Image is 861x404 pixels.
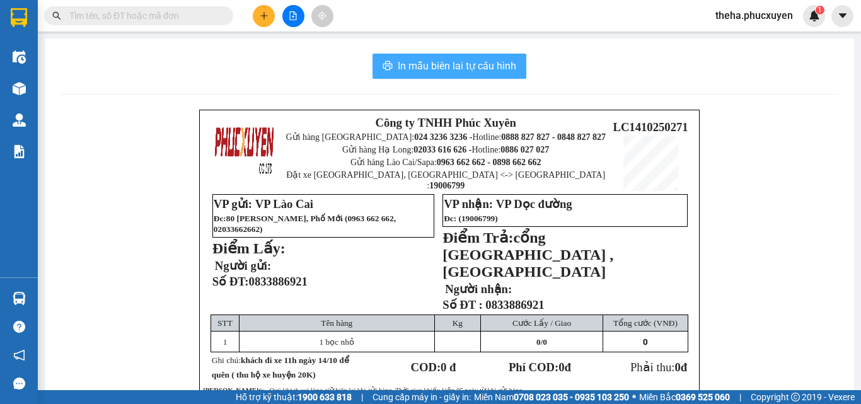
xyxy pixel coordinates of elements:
[501,132,606,142] strong: 0888 827 827 - 0848 827 827
[474,390,629,404] span: Miền Nam
[13,6,118,33] strong: Công ty TNHH Phúc Xuyên
[215,259,271,272] span: Người gửi:
[413,145,471,154] strong: 02033 616 626 -
[214,197,252,211] strong: VP gửi:
[410,361,456,374] strong: COD:
[643,337,648,347] span: 0
[816,6,824,14] sup: 1
[13,50,26,64] img: warehouse-icon
[203,387,524,394] span: : - Quý khách vui lòng giữ biên lai khi gửi hàng. Thời gian khiếu kiện 05 ngày từ khi gửi hàng.
[373,54,526,79] button: printerIn mẫu biên lai tự cấu hình
[13,292,26,305] img: warehouse-icon
[442,229,513,246] strong: Điểm Trả:
[705,8,803,23] span: theha.phucxuyen
[837,10,848,21] span: caret-down
[514,392,629,402] strong: 0708 023 035 - 0935 103 250
[485,298,544,311] span: 0833886921
[373,390,471,404] span: Cung cấp máy in - giấy in:
[286,170,605,190] span: Đặt xe [GEOGRAPHIC_DATA], [GEOGRAPHIC_DATA] <-> [GEOGRAPHIC_DATA] :
[681,361,687,374] span: đ
[558,361,564,374] span: 0
[461,214,498,223] span: 19006799)
[13,349,25,361] span: notification
[500,145,549,154] strong: 0886 027 027
[11,8,27,27] img: logo-vxr
[203,387,258,394] strong: [PERSON_NAME]
[398,58,516,74] span: In mẫu biên lai tự cấu hình
[630,361,687,374] span: Phải thu:
[286,132,606,142] span: Gửi hàng [GEOGRAPHIC_DATA]: Hotline:
[444,197,493,211] strong: VP nhận:
[613,318,678,328] span: Tổng cước (VNĐ)
[383,61,393,72] span: printer
[214,214,396,234] span: 0963 662 662, 02033662662)
[536,337,541,347] span: 0
[253,5,275,27] button: plus
[298,392,352,402] strong: 1900 633 818
[258,387,262,394] strong: ý
[13,321,25,333] span: question-circle
[26,59,126,81] strong: 0888 827 827 - 0848 827 827
[11,84,121,118] span: Gửi hàng Hạ Long: Hotline:
[212,355,349,379] span: Ghi chú:
[212,355,349,379] span: khách đi xe 11h ngày 14/10 để quên ( thu hộ xe huyện 20K)
[791,393,800,401] span: copyright
[414,132,472,142] strong: 024 3236 3236 -
[212,240,286,257] strong: Điểm Lấy:
[441,361,456,374] span: 0 đ
[236,390,352,404] span: Hỗ trợ kỹ thuật:
[676,392,730,402] strong: 0369 525 060
[217,318,233,328] span: STT
[429,181,465,190] strong: 19006799
[249,275,308,288] span: 0833886921
[212,275,308,288] strong: Số ĐT:
[445,282,512,296] strong: Người nhận:
[809,10,820,21] img: icon-new-feature
[289,11,298,20] span: file-add
[214,118,275,180] img: logo
[674,361,680,374] span: 0
[536,337,547,347] span: /0
[831,5,853,27] button: caret-down
[632,395,636,400] span: ⚪️
[320,337,354,347] span: 1 bọc nhỏ
[437,158,541,167] strong: 0963 662 662 - 0898 662 662
[453,318,463,328] span: Kg
[318,11,326,20] span: aim
[739,390,741,404] span: |
[311,5,333,27] button: aim
[223,337,228,347] span: 1
[375,116,516,129] strong: Công ty TNHH Phúc Xuyên
[13,145,26,158] img: solution-icon
[496,197,572,211] span: VP Dọc đường
[509,361,571,374] strong: Phí COD: đ
[282,5,304,27] button: file-add
[512,318,571,328] span: Cước Lấy / Giao
[6,37,127,81] span: Gửi hàng [GEOGRAPHIC_DATA]: Hotline:
[214,214,396,234] span: Đc 80 [PERSON_NAME], Phố Mới (
[321,318,352,328] span: Tên hàng
[444,214,498,223] span: Đc: (
[442,298,483,311] strong: Số ĐT :
[13,113,26,127] img: warehouse-icon
[442,229,613,280] span: cổng [GEOGRAPHIC_DATA] , [GEOGRAPHIC_DATA]
[342,145,549,154] span: Gửi hàng Hạ Long: Hotline:
[13,378,25,390] span: message
[361,390,363,404] span: |
[13,82,26,95] img: warehouse-icon
[223,214,226,223] span: :
[69,9,218,23] input: Tìm tên, số ĐT hoặc mã đơn
[639,390,730,404] span: Miền Bắc
[260,11,269,20] span: plus
[613,120,688,134] span: LC1410250271
[255,197,313,211] span: VP Lào Cai
[6,48,127,70] strong: 024 3236 3236 -
[52,11,61,20] span: search
[818,6,822,14] span: 1
[350,158,541,167] span: Gửi hàng Lào Cai/Sapa:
